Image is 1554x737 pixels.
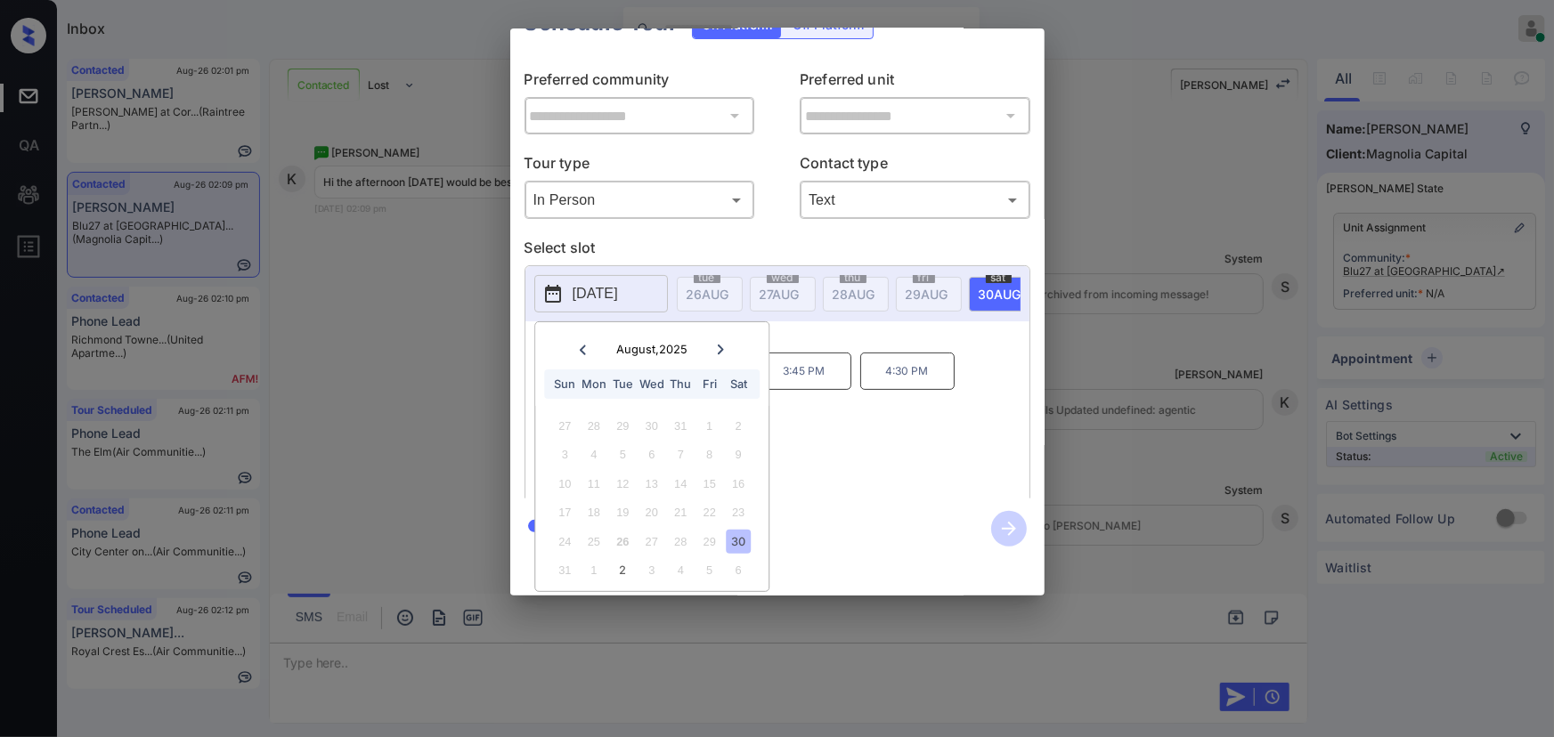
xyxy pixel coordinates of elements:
div: Not available Thursday, August 14th, 2025 [669,472,693,496]
div: Thu [669,372,693,396]
p: Contact type [800,152,1030,181]
div: date-select [969,277,1035,312]
div: Text [804,185,1026,215]
div: Not available Thursday, July 31st, 2025 [669,414,693,438]
button: [DATE] [534,275,668,312]
p: Select slot [525,237,1030,265]
div: Not available Monday, August 11th, 2025 [582,472,606,496]
p: 3:45 PM [757,352,851,390]
div: Not available Tuesday, August 12th, 2025 [611,472,635,496]
span: 30 AUG [979,287,1021,302]
div: Not available Saturday, August 2nd, 2025 [727,414,751,438]
div: Not available Friday, August 8th, 2025 [697,442,721,466]
div: Wed [639,372,663,396]
div: Not available Thursday, August 7th, 2025 [669,442,693,466]
div: Not available Sunday, August 3rd, 2025 [553,442,577,466]
div: Tue [611,372,635,396]
div: month 2025-08 [541,411,762,585]
div: Not available Tuesday, July 29th, 2025 [611,414,635,438]
p: Preferred unit [800,69,1030,97]
div: Not available Wednesday, July 30th, 2025 [639,414,663,438]
div: Not available Saturday, August 16th, 2025 [727,472,751,496]
div: Not available Monday, August 4th, 2025 [582,442,606,466]
span: sat [986,272,1012,283]
p: Tour type [525,152,755,181]
div: Sun [553,372,577,396]
p: 4:30 PM [860,352,955,390]
div: August , 2025 [616,343,688,356]
div: Not available Friday, August 15th, 2025 [697,472,721,496]
div: Fri [697,372,721,396]
p: [DATE] [573,283,618,304]
div: Sat [727,372,751,396]
div: Mon [582,372,606,396]
div: Not available Friday, August 1st, 2025 [697,414,721,438]
div: Not available Wednesday, August 6th, 2025 [639,442,663,466]
div: Not available Monday, July 28th, 2025 [582,414,606,438]
div: Not available Tuesday, August 5th, 2025 [611,442,635,466]
div: Not available Sunday, August 10th, 2025 [553,472,577,496]
div: Not available Sunday, July 27th, 2025 [553,414,577,438]
div: In Person [529,185,751,215]
p: Preferred community [525,69,755,97]
div: Not available Wednesday, August 13th, 2025 [639,472,663,496]
div: Not available Saturday, August 9th, 2025 [727,442,751,466]
p: *Available time slots [550,321,1029,352]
